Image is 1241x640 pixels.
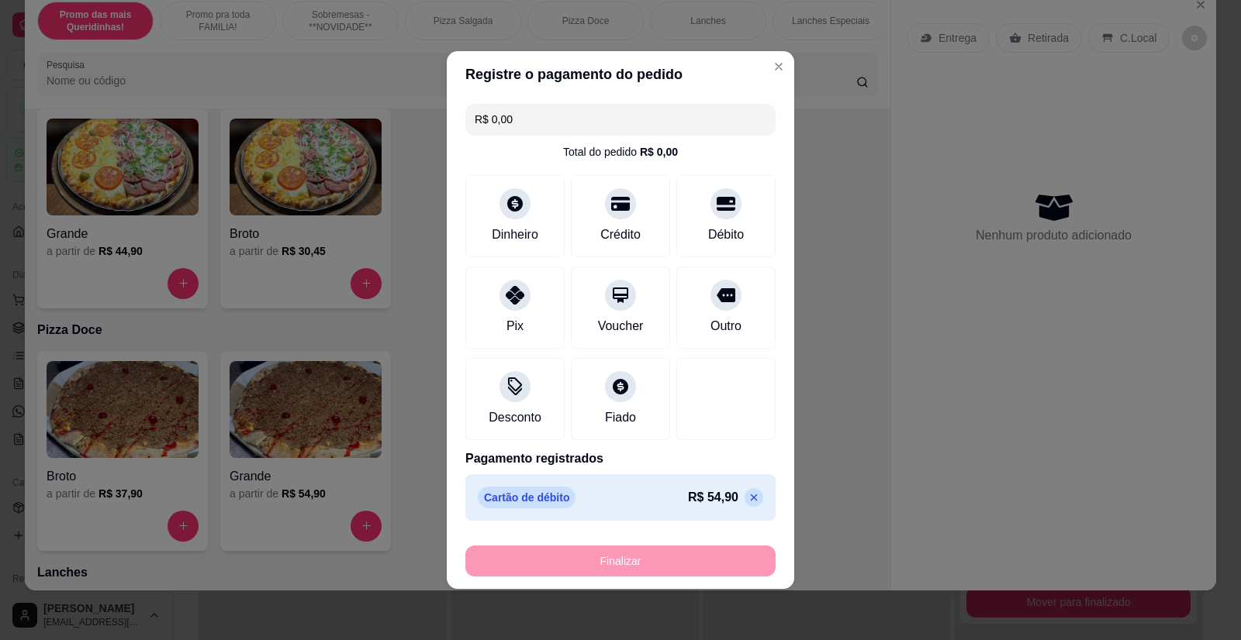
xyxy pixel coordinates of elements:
[766,54,791,79] button: Close
[506,317,524,335] div: Pix
[598,317,644,335] div: Voucher
[710,317,741,335] div: Outro
[708,225,744,244] div: Débito
[563,144,678,160] div: Total do pedido
[489,408,541,427] div: Desconto
[447,51,794,98] header: Registre o pagamento do pedido
[465,449,776,468] p: Pagamento registrados
[478,487,576,508] p: Cartão de débito
[640,144,678,160] div: R$ 0,00
[600,225,641,244] div: Crédito
[688,488,738,507] p: R$ 54,90
[492,225,538,244] div: Dinheiro
[605,408,636,427] div: Fiado
[475,104,766,135] input: Ex.: hambúrguer de cordeiro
